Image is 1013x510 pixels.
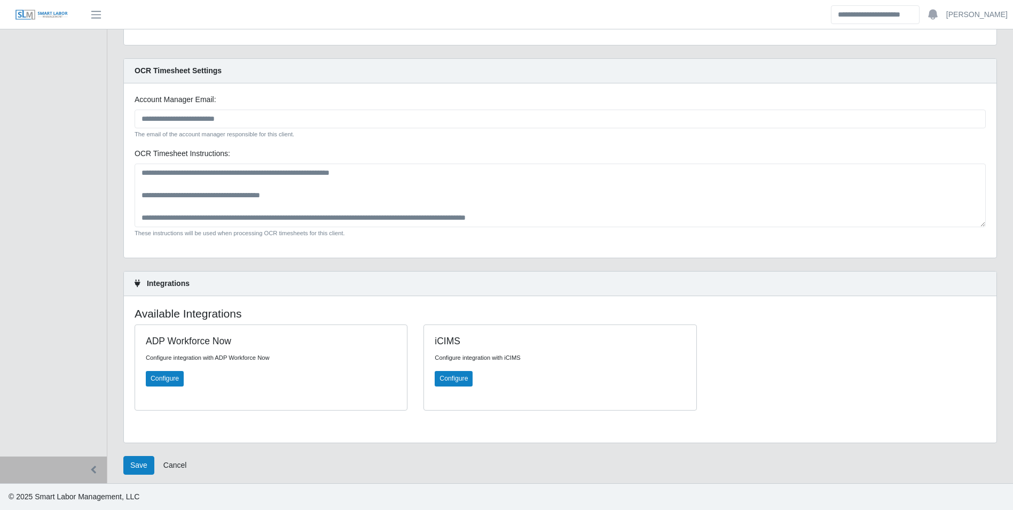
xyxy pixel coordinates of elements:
h5: ADP Workforce Now [146,336,396,347]
a: [PERSON_NAME] [946,9,1008,20]
small: These instructions will be used when processing OCR timesheets for this client. [135,230,345,236]
button: Configure [435,371,473,386]
p: Configure integration with ADP Workforce Now [146,353,396,362]
strong: OCR Timesheet Settings [135,66,222,75]
h5: iCIMS [435,336,685,347]
a: Cancel [156,456,194,475]
button: Save [123,456,154,475]
body: Rich Text Area. Press ALT-0 for help. [9,9,841,20]
strong: Integrations [147,279,190,288]
input: Search [831,5,920,24]
img: SLM Logo [15,9,68,21]
label: Account Manager Email: [135,94,216,105]
button: Configure [146,371,184,386]
label: OCR Timesheet Instructions: [135,148,230,159]
small: The email of the account manager responsible for this client. [135,131,294,137]
h4: Available Integrations [135,307,986,320]
p: Configure integration with iCIMS [435,353,685,362]
span: © 2025 Smart Labor Management, LLC [9,492,139,501]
